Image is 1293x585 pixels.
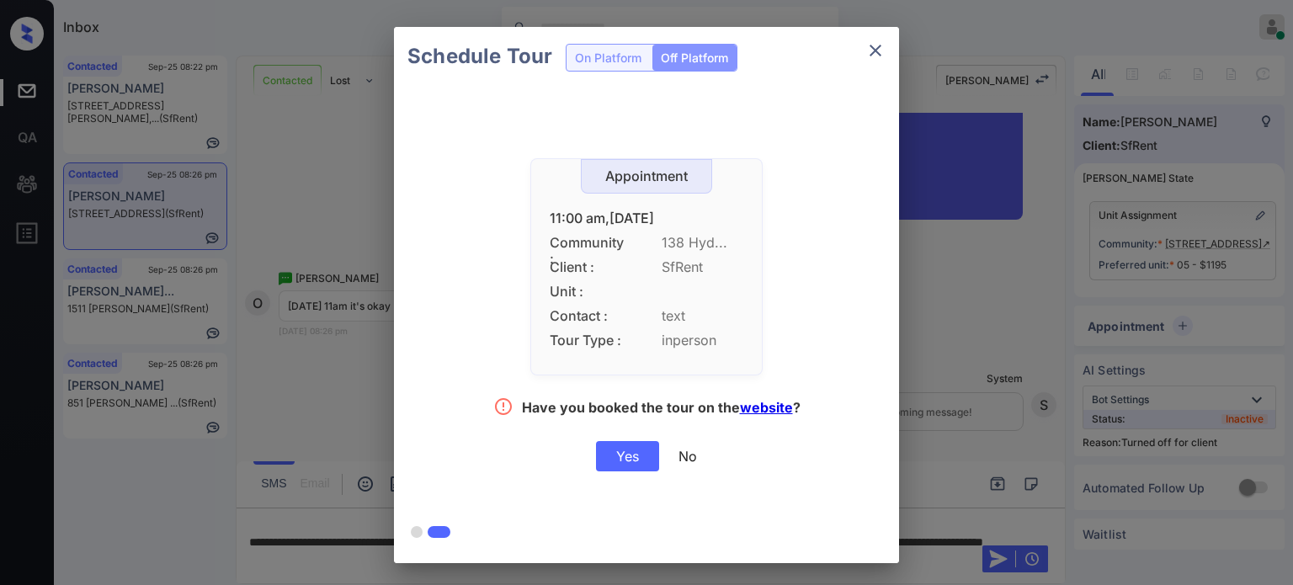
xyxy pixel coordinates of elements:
[662,259,743,275] span: SfRent
[859,34,892,67] button: close
[740,399,793,416] a: website
[662,308,743,324] span: text
[394,27,566,86] h2: Schedule Tour
[550,284,625,300] span: Unit :
[662,332,743,348] span: inperson
[550,308,625,324] span: Contact :
[596,441,659,471] div: Yes
[582,168,711,184] div: Appointment
[550,259,625,275] span: Client :
[522,399,801,420] div: Have you booked the tour on the ?
[662,235,743,251] span: 138 Hyd...
[550,210,743,226] div: 11:00 am,[DATE]
[550,235,625,251] span: Community :
[678,448,697,465] div: No
[550,332,625,348] span: Tour Type :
